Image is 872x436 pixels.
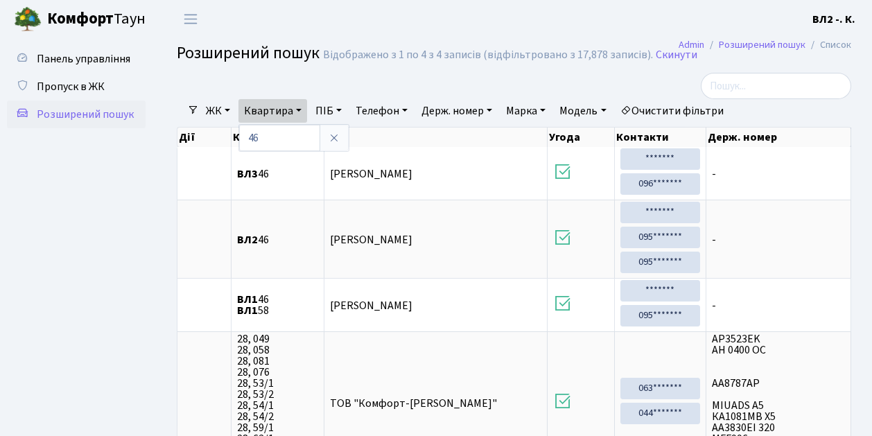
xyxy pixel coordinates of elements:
span: 46 [237,234,317,245]
span: 46 [237,168,317,180]
th: Угода [548,128,614,147]
li: Список [805,37,851,53]
a: Пропуск в ЖК [7,73,146,101]
a: Модель [554,99,611,123]
a: Розширений пошук [7,101,146,128]
th: Держ. номер [706,128,851,147]
a: Телефон [350,99,413,123]
a: ПІБ [310,99,347,123]
b: ВЛ3 [237,166,258,182]
b: ВЛ2 -. К. [812,12,855,27]
th: Квартира [232,128,324,147]
span: [PERSON_NAME] [330,166,412,182]
th: ПІБ [324,128,548,147]
button: Переключити навігацію [173,8,208,30]
span: 46 58 [237,294,317,316]
a: ВЛ2 -. К. [812,11,855,28]
input: Пошук... [701,73,851,99]
span: Розширений пошук [177,41,320,65]
b: ВЛ2 [237,232,258,247]
a: Скинути [656,49,697,62]
span: Пропуск в ЖК [37,79,105,94]
nav: breadcrumb [658,30,872,60]
span: Панель управління [37,51,130,67]
span: [PERSON_NAME] [330,232,412,247]
a: Марка [500,99,551,123]
a: ЖК [200,99,236,123]
span: Таун [47,8,146,31]
span: Розширений пошук [37,107,134,122]
th: Дії [177,128,232,147]
span: [PERSON_NAME] [330,298,412,313]
a: Квартира [238,99,307,123]
b: Комфорт [47,8,114,30]
a: Очистити фільтри [615,99,729,123]
span: ТОВ "Комфорт-[PERSON_NAME]" [330,396,497,411]
span: - [712,168,845,180]
div: Відображено з 1 по 4 з 4 записів (відфільтровано з 17,878 записів). [323,49,653,62]
a: Держ. номер [416,99,498,123]
a: Розширений пошук [719,37,805,52]
b: ВЛ1 [237,292,258,307]
img: logo.png [14,6,42,33]
span: - [712,300,845,311]
b: ВЛ1 [237,303,258,318]
a: Панель управління [7,45,146,73]
th: Контакти [615,128,706,147]
a: Admin [679,37,704,52]
span: - [712,234,845,245]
